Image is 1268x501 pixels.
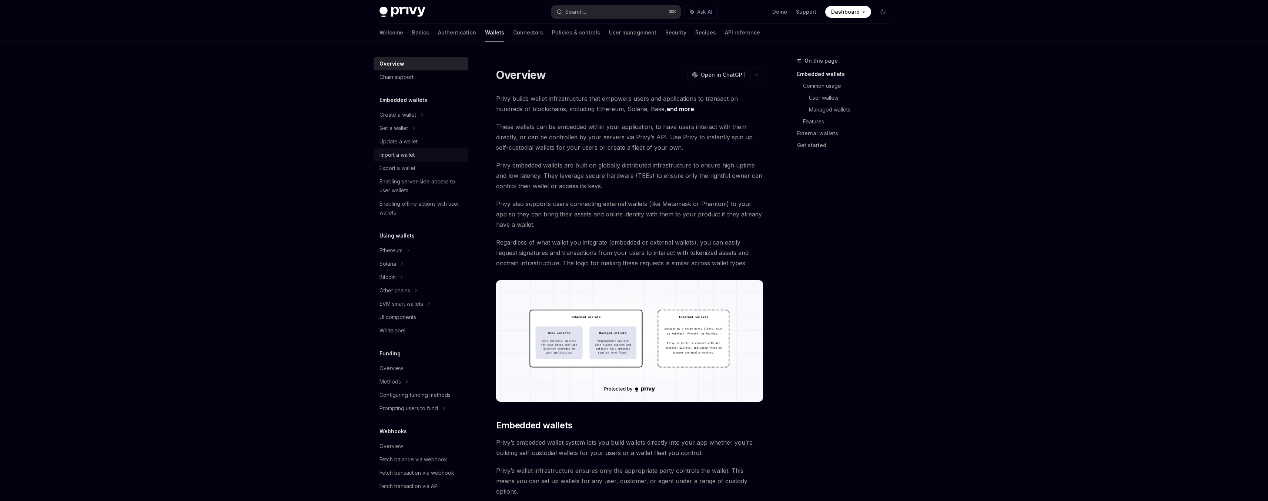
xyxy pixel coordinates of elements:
div: Update a wallet [379,137,418,146]
a: Authentication [438,24,476,42]
a: Common usage [803,80,895,92]
span: Open in ChatGPT [701,71,746,79]
div: Get a wallet [379,124,408,133]
a: Security [665,24,686,42]
div: Bitcoin [379,273,396,282]
a: Overview [374,362,468,375]
img: images/walletoverview.png [496,280,763,402]
div: Other chains [379,286,410,295]
a: Wallets [485,24,504,42]
a: Whitelabel [374,324,468,337]
button: Open in ChatGPT [687,69,750,81]
div: Fetch transaction via webhook [379,468,454,477]
a: User management [609,24,656,42]
span: Privy also supports users connecting external wallets (like Metamask or Phantom) to your app so t... [496,199,763,230]
span: ⌘ K [669,9,676,15]
a: Get started [797,139,895,151]
span: Ask AI [697,8,712,16]
span: These wallets can be embedded within your application, to have users interact with them directly,... [496,122,763,153]
a: Fetch balance via webhook [374,453,468,466]
a: Chain support [374,70,468,84]
a: Managed wallets [809,104,895,116]
span: Dashboard [831,8,860,16]
div: Enabling server-side access to user wallets [379,177,464,195]
div: Prompting users to fund [379,404,438,413]
div: Overview [379,442,403,451]
div: Chain support [379,73,414,82]
a: Overview [374,57,468,70]
div: Import a wallet [379,150,415,159]
a: Enabling server-side access to user wallets [374,175,468,197]
div: UI components [379,313,416,322]
a: Export a wallet [374,162,468,175]
a: Support [796,8,816,16]
a: Dashboard [825,6,871,18]
h5: Embedded wallets [379,96,427,104]
div: Whitelabel [379,326,405,335]
span: Privy builds wallet infrastructure that empowers users and applications to transact on hundreds o... [496,93,763,114]
a: Fetch transaction via webhook [374,466,468,480]
div: Methods [379,377,401,386]
a: Fetch transaction via API [374,480,468,493]
a: Welcome [379,24,403,42]
button: Search...⌘K [551,5,681,19]
a: API reference [725,24,760,42]
div: Overview [379,364,403,373]
div: Solana [379,259,396,268]
span: Privy embedded wallets are built on globally distributed infrastructure to ensure high uptime and... [496,160,763,191]
a: Connectors [513,24,543,42]
div: Export a wallet [379,164,415,173]
div: Configuring funding methods [379,391,451,399]
a: Features [803,116,895,127]
a: User wallets [809,92,895,104]
a: Update a wallet [374,135,468,148]
a: Recipes [695,24,716,42]
h5: Funding [379,349,401,358]
h1: Overview [496,68,546,82]
a: Configuring funding methods [374,388,468,402]
span: Privy’s wallet infrastructure ensures only the appropriate party controls the wallet. This means ... [496,465,763,497]
div: EVM smart wallets [379,299,423,308]
a: UI components [374,311,468,324]
div: Enabling offline actions with user wallets [379,199,464,217]
span: On this page [804,56,838,65]
a: Embedded wallets [797,68,895,80]
a: Demo [772,8,787,16]
span: Regardless of what wallet you integrate (embedded or external wallets), you can easily request si... [496,237,763,268]
a: Basics [412,24,429,42]
a: Policies & controls [552,24,600,42]
span: Privy’s embedded wallet system lets you build wallets directly into your app whether you’re build... [496,437,763,458]
div: Fetch balance via webhook [379,455,447,464]
div: Ethereum [379,246,402,255]
span: Embedded wallets [496,419,572,431]
h5: Webhooks [379,427,407,436]
a: Import a wallet [374,148,468,162]
a: External wallets [797,127,895,139]
a: Overview [374,439,468,453]
button: Toggle dark mode [877,6,889,18]
div: Search... [565,7,586,16]
a: Enabling offline actions with user wallets [374,197,468,219]
div: Fetch transaction via API [379,482,439,491]
button: Ask AI [685,5,717,19]
h5: Using wallets [379,231,415,240]
div: Create a wallet [379,110,416,119]
img: dark logo [379,7,425,17]
div: Overview [379,59,404,68]
a: and more [666,105,694,113]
